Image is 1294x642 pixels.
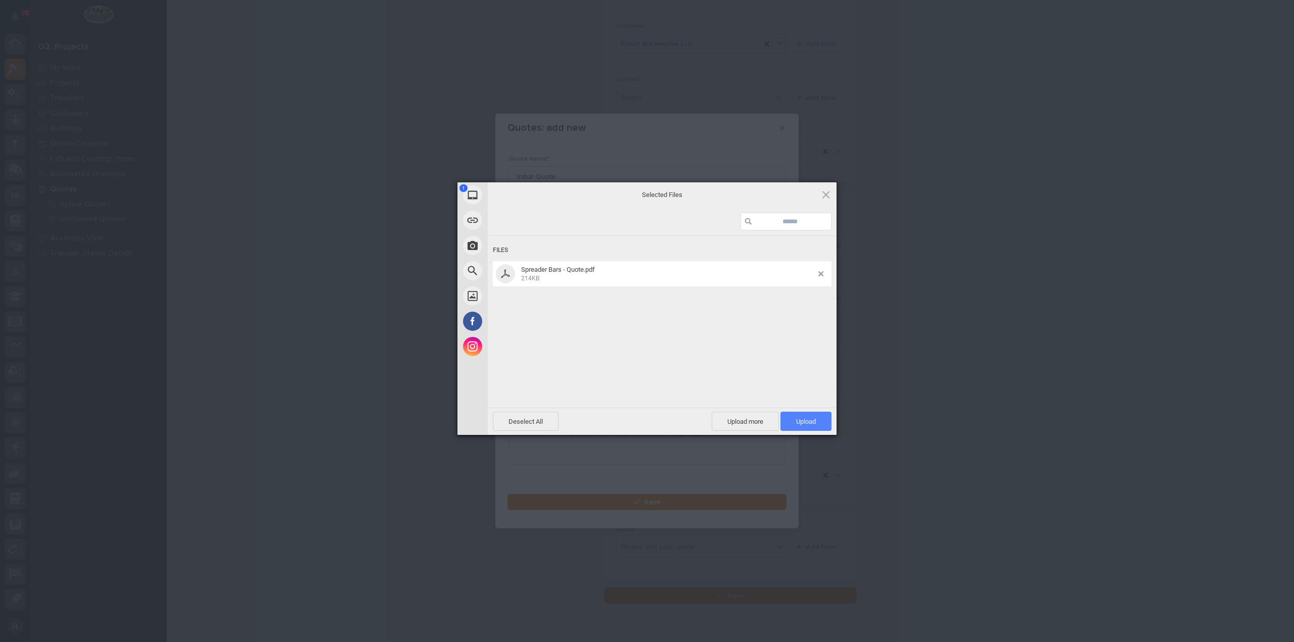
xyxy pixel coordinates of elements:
[521,266,595,273] span: Spreader Bars - Quote.pdf
[493,241,831,260] div: Files
[457,208,579,233] div: Link (URL)
[457,283,579,309] div: Unsplash
[493,412,559,431] span: Deselect All
[457,258,579,283] div: Web Search
[712,412,779,431] span: Upload more
[780,412,831,431] span: Upload
[561,190,763,199] span: Selected Files
[457,309,579,334] div: Facebook
[521,275,539,282] span: 214KB
[457,182,579,208] div: My Device
[459,184,468,192] span: 1
[796,418,816,425] span: Upload
[518,266,818,282] span: Spreader Bars - Quote.pdf
[457,334,579,359] div: Instagram
[457,233,579,258] div: Take Photo
[820,189,831,200] span: Click here or hit ESC to close picker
